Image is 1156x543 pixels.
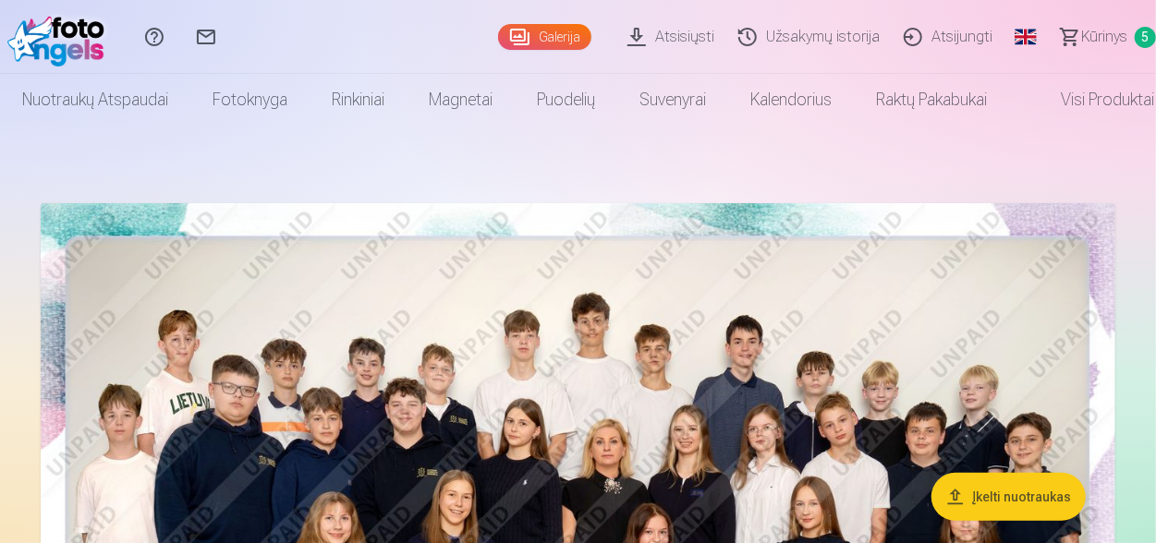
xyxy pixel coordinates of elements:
[515,74,617,126] a: Puodelių
[190,74,310,126] a: Fotoknyga
[407,74,515,126] a: Magnetai
[728,74,854,126] a: Kalendorius
[854,74,1009,126] a: Raktų pakabukai
[1081,26,1127,48] span: Kūrinys
[617,74,728,126] a: Suvenyrai
[931,473,1086,521] button: Įkelti nuotraukas
[1135,27,1156,48] span: 5
[498,24,591,50] a: Galerija
[310,74,407,126] a: Rinkiniai
[7,7,114,66] img: /fa2
[1061,87,1154,113] font: Visi produktai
